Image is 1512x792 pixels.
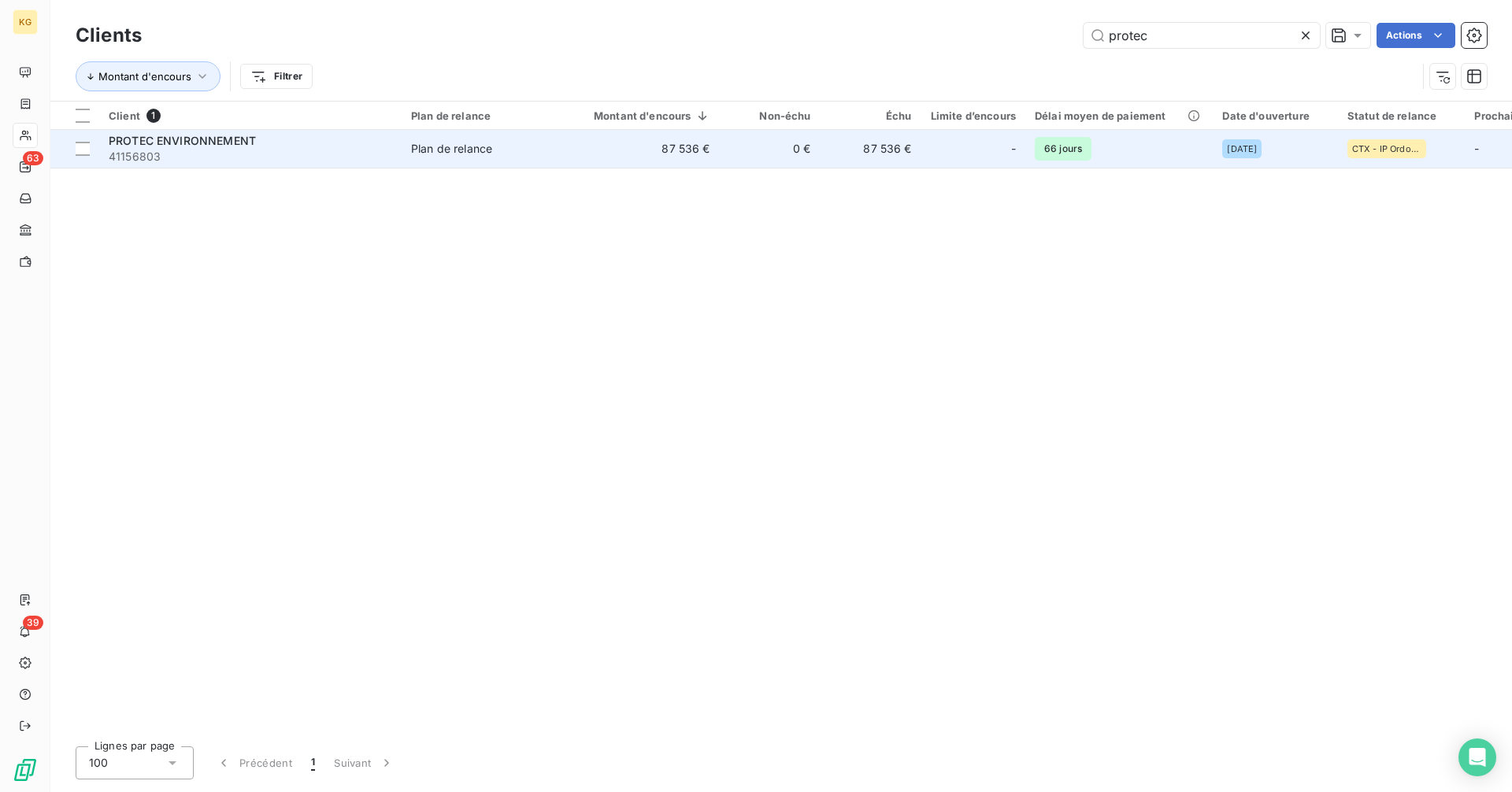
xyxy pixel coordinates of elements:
div: Plan de relance [411,109,556,122]
img: Logo LeanPay [13,757,38,783]
div: Limite d’encours [931,109,1016,122]
td: 87 536 € [821,130,921,168]
span: 100 [89,755,108,771]
span: CTX - IP Ordonance IP [1352,144,1421,154]
span: - [1011,141,1016,157]
span: 1 [146,109,161,123]
span: 41156803 [109,149,392,165]
div: Plan de relance [411,141,492,157]
button: Filtrer [240,64,313,89]
button: Actions [1377,23,1455,48]
div: Open Intercom Messenger [1458,738,1496,776]
span: 63 [23,151,43,165]
h3: Clients [76,21,142,50]
button: 1 [302,746,324,779]
div: Non-échu [729,109,811,122]
span: Montant d'encours [98,70,191,83]
button: Précédent [206,746,302,779]
td: 0 € [720,130,821,168]
div: Date d'ouverture [1222,109,1328,122]
span: [DATE] [1227,144,1257,154]
button: Suivant [324,746,404,779]
span: 39 [23,616,43,630]
span: - [1474,142,1479,155]
button: Montant d'encours [76,61,220,91]
div: Délai moyen de paiement [1035,109,1203,122]
td: 87 536 € [565,130,720,168]
span: Client [109,109,140,122]
span: 66 jours [1035,137,1091,161]
div: Montant d'encours [575,109,710,122]
div: Statut de relance [1347,109,1456,122]
input: Rechercher [1084,23,1320,48]
div: Échu [830,109,912,122]
div: KG [13,9,38,35]
span: PROTEC ENVIRONNEMENT [109,134,256,147]
span: 1 [311,755,315,771]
